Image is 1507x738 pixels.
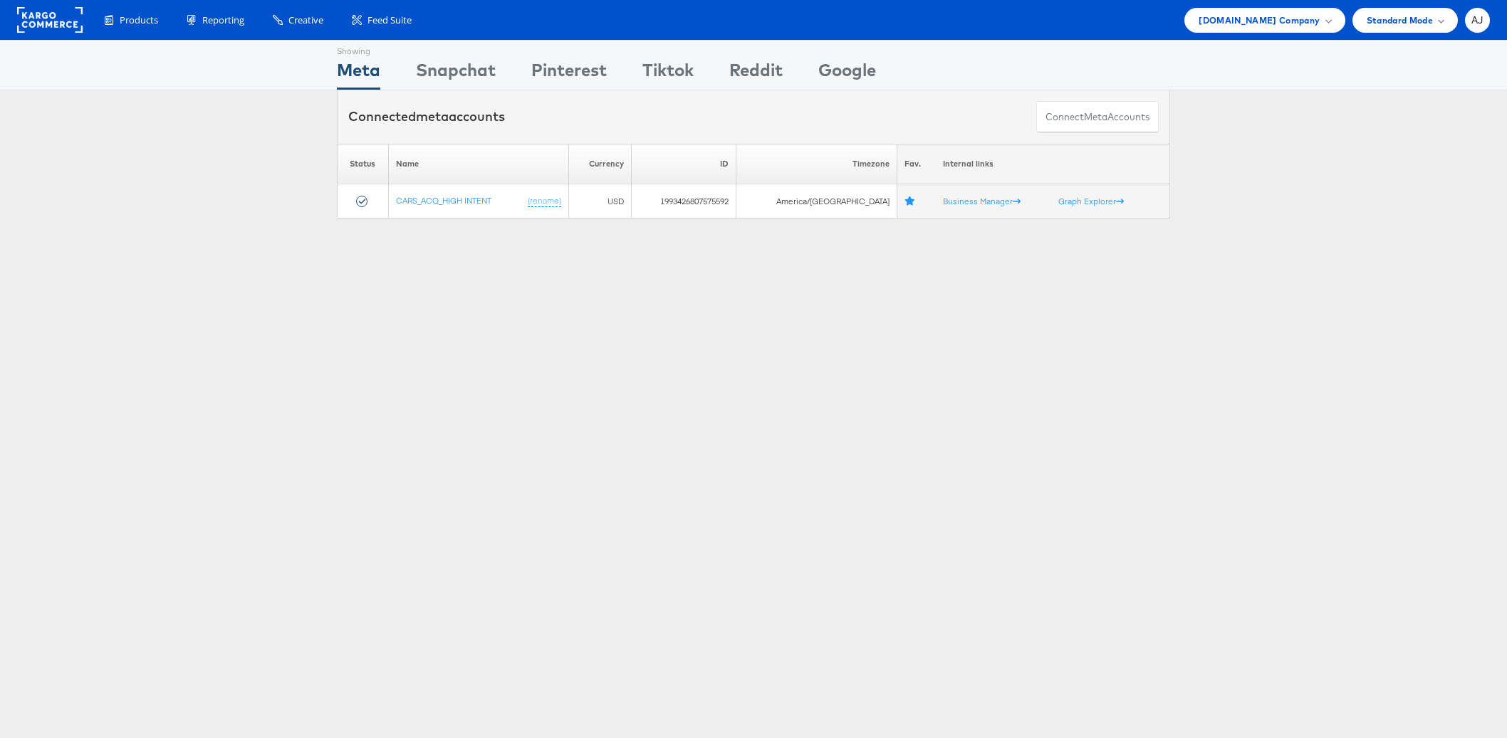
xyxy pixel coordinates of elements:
[388,144,569,184] th: Name
[337,58,380,90] div: Meta
[1058,196,1124,206] a: Graph Explorer
[202,14,244,27] span: Reporting
[943,196,1021,206] a: Business Manager
[632,184,736,218] td: 1993426807575592
[396,195,491,206] a: CARS_ACQ_HIGH INTENT
[569,144,632,184] th: Currency
[736,184,897,218] td: America/[GEOGRAPHIC_DATA]
[569,184,632,218] td: USD
[1199,13,1320,28] span: [DOMAIN_NAME] Company
[367,14,412,27] span: Feed Suite
[736,144,897,184] th: Timezone
[528,195,561,207] a: (rename)
[288,14,323,27] span: Creative
[120,14,158,27] span: Products
[338,144,389,184] th: Status
[531,58,607,90] div: Pinterest
[642,58,694,90] div: Tiktok
[337,41,380,58] div: Showing
[729,58,783,90] div: Reddit
[416,108,449,125] span: meta
[416,58,496,90] div: Snapchat
[348,107,505,126] div: Connected accounts
[1367,13,1433,28] span: Standard Mode
[1471,16,1483,25] span: AJ
[1084,110,1107,124] span: meta
[818,58,876,90] div: Google
[632,144,736,184] th: ID
[1036,101,1159,133] button: ConnectmetaAccounts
